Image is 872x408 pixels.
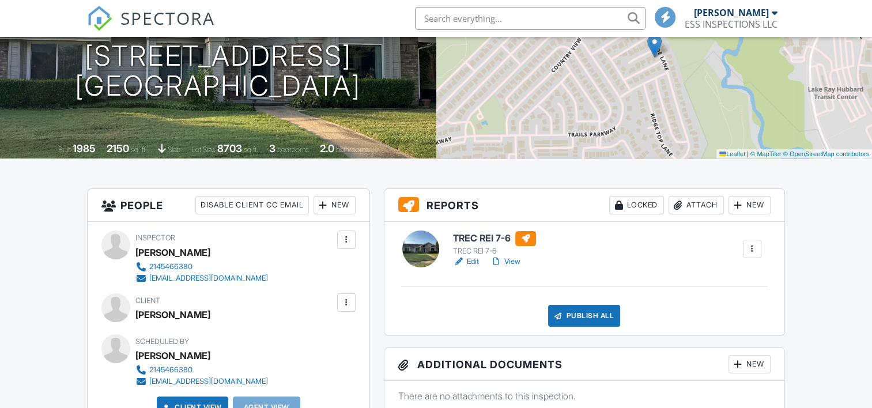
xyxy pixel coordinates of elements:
span: slab [168,145,180,154]
a: [EMAIL_ADDRESS][DOMAIN_NAME] [135,273,268,284]
div: New [728,196,771,214]
div: 2145466380 [149,365,192,375]
h1: [STREET_ADDRESS] [GEOGRAPHIC_DATA] [75,41,361,102]
h3: Additional Documents [384,348,784,381]
span: bathrooms [336,145,369,154]
a: 2145466380 [135,261,268,273]
a: View [490,256,520,267]
div: 2150 [107,142,129,154]
h6: TREC REI 7-6 [453,231,536,246]
a: [EMAIL_ADDRESS][DOMAIN_NAME] [135,376,268,387]
div: [PERSON_NAME] [135,244,210,261]
div: 1985 [73,142,96,154]
div: [EMAIL_ADDRESS][DOMAIN_NAME] [149,377,268,386]
div: [PERSON_NAME] [694,7,769,18]
div: [PERSON_NAME] [135,347,210,364]
p: There are no attachments to this inspection. [398,390,771,402]
div: [EMAIL_ADDRESS][DOMAIN_NAME] [149,274,268,283]
div: Disable Client CC Email [195,196,309,214]
div: Publish All [548,305,620,327]
div: Locked [609,196,664,214]
div: 3 [269,142,275,154]
div: Attach [669,196,724,214]
span: Client [135,296,160,305]
a: Edit [453,256,479,267]
h3: Reports [384,189,784,222]
span: Lot Size [191,145,216,154]
span: sq.ft. [244,145,258,154]
span: SPECTORA [120,6,215,30]
div: 2.0 [320,142,334,154]
div: 2145466380 [149,262,192,271]
span: Inspector [135,233,175,242]
a: © OpenStreetMap contributors [783,150,869,157]
div: [PERSON_NAME] [135,306,210,323]
a: 2145466380 [135,364,268,376]
input: Search everything... [415,7,645,30]
div: New [728,355,771,373]
img: Marker [647,34,662,58]
div: ESS INSPECTIONS LLC [685,18,777,30]
a: Leaflet [719,150,745,157]
div: 8703 [217,142,242,154]
span: sq. ft. [131,145,147,154]
h3: People [88,189,369,222]
span: Built [58,145,71,154]
span: bedrooms [277,145,309,154]
div: TREC REI 7-6 [453,247,536,256]
a: © MapTiler [750,150,782,157]
span: | [747,150,749,157]
a: TREC REI 7-6 TREC REI 7-6 [453,231,536,256]
a: SPECTORA [87,16,215,40]
span: Scheduled By [135,337,189,346]
div: New [314,196,356,214]
img: The Best Home Inspection Software - Spectora [87,6,112,31]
